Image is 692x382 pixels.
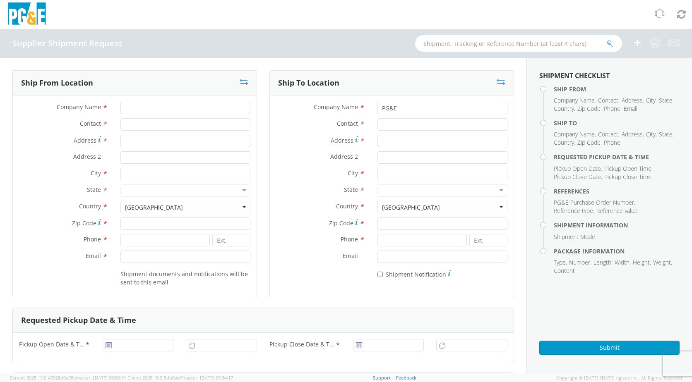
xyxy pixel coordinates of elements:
[554,207,593,215] span: Reference type
[554,130,596,138] li: ,
[331,136,353,144] span: Address
[646,130,656,138] span: City
[622,96,643,104] span: Address
[556,375,682,381] span: Copyright © [DATE]-[DATE] Agistix Inc., All Rights Reserved
[577,138,602,147] li: ,
[554,130,595,138] span: Company Name
[598,96,618,104] span: Contact
[598,130,620,138] li: ,
[21,79,93,87] h3: Ship From Location
[596,207,638,215] span: Reference value
[341,235,358,243] span: Phone
[604,138,620,146] span: Phone
[554,138,575,147] li: ,
[212,234,250,246] input: Ext.
[604,165,651,172] span: Pickup Open Time
[269,340,335,350] span: Pickup Close Date & Time
[554,173,601,181] span: Pickup Close Date
[554,258,567,267] li: ,
[622,130,644,138] li: ,
[396,375,416,381] a: Feedback
[72,219,96,227] span: Zip Code
[604,165,653,173] li: ,
[554,222,680,228] h4: Shipment Information
[554,207,594,215] li: ,
[19,340,85,350] span: Pickup Open Date & Time
[554,96,595,104] span: Company Name
[554,96,596,105] li: ,
[469,234,507,246] input: Ext.
[615,258,630,266] span: Width
[73,153,101,160] span: Address 2
[646,130,657,138] li: ,
[659,130,673,138] span: State
[377,269,451,279] label: Shipment Notification
[554,248,680,254] h4: Package Information
[659,130,674,138] li: ,
[653,258,671,266] span: Weight
[554,154,680,160] h4: Requested Pickup Date & Time
[554,86,680,92] h4: Ship From
[539,341,680,355] button: Submit
[604,173,651,181] span: Pickup Close Time
[554,233,595,241] span: Shipment Mode
[348,169,358,177] span: City
[569,258,590,266] span: Number
[373,375,391,381] a: Support
[344,186,358,193] span: State
[330,153,358,160] span: Address 2
[604,105,620,112] span: Phone
[57,103,101,111] span: Company Name
[120,269,250,286] label: Shipment documents and notifications will be sent to this email
[337,119,358,127] span: Contact
[79,202,101,210] span: Country
[569,258,591,267] li: ,
[646,96,657,105] li: ,
[659,96,673,104] span: State
[12,39,122,48] h4: Supplier Shipment Request
[593,258,611,266] span: Length
[554,198,635,207] li: ,
[329,219,353,227] span: Zip Code
[554,188,680,194] h4: References
[624,105,637,112] span: Email
[554,138,574,146] span: Country
[554,120,680,126] h4: Ship To
[577,105,601,112] span: Zip Code
[125,203,183,212] div: [GEOGRAPHIC_DATA]
[74,136,96,144] span: Address
[336,202,358,210] span: Country
[554,105,574,112] span: Country
[183,375,233,381] span: master, [DATE] 09:34:17
[314,103,358,111] span: Company Name
[91,169,101,177] span: City
[6,2,48,27] img: pge-logo-06675f144f4cfa6a6814.png
[343,252,358,260] span: Email
[622,96,644,105] li: ,
[21,316,136,325] h3: Requested Pickup Date & Time
[554,173,602,181] li: ,
[615,258,631,267] li: ,
[554,165,602,173] li: ,
[577,138,601,146] span: Zip Code
[84,235,101,243] span: Phone
[554,267,575,275] span: Content
[598,130,618,138] span: Contact
[76,375,126,381] span: master, [DATE] 09:50:51
[598,96,620,105] li: ,
[633,258,651,267] li: ,
[554,198,634,206] span: PG&E Purchase Order Number
[10,375,126,381] span: Server: 2025.19.0-49328d0a35e
[80,119,101,127] span: Contact
[622,130,643,138] span: Address
[577,105,602,113] li: ,
[415,35,622,52] input: Shipment, Tracking or Reference Number (at least 4 chars)
[554,165,601,172] span: Pickup Open Date
[87,186,101,193] span: State
[604,105,622,113] li: ,
[377,272,383,277] input: Shipment Notification
[659,96,674,105] li: ,
[382,203,440,212] div: [GEOGRAPHIC_DATA]
[653,258,672,267] li: ,
[554,105,575,113] li: ,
